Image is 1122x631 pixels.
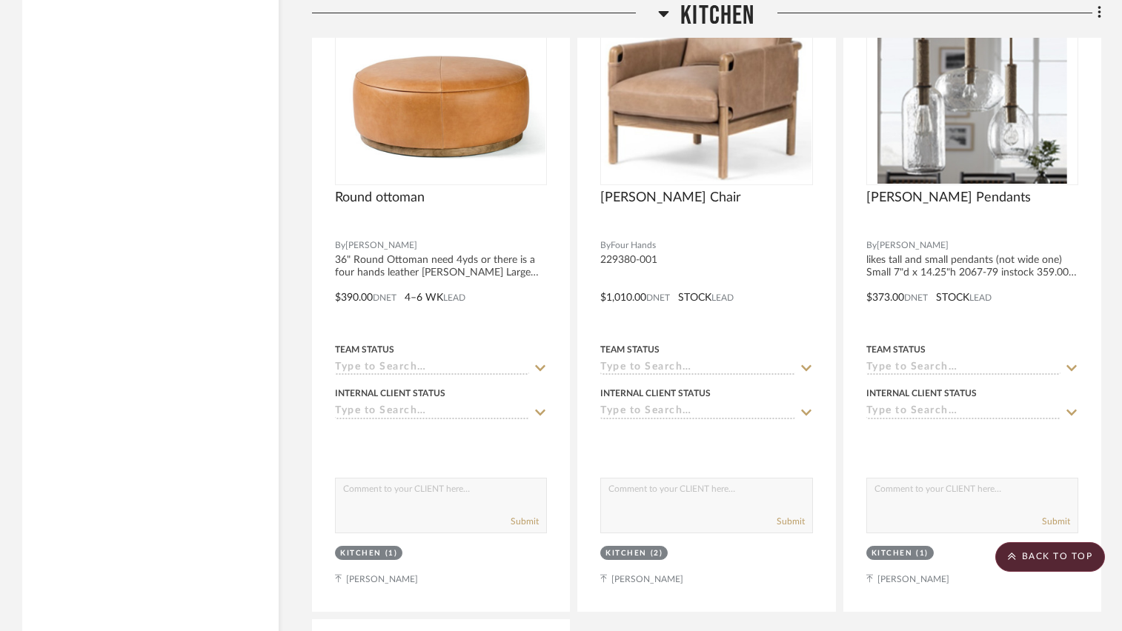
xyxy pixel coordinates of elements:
div: (2) [651,548,663,559]
div: Internal Client Status [600,387,711,400]
input: Type to Search… [866,405,1060,419]
input: Type to Search… [335,405,529,419]
input: Type to Search… [335,361,529,375]
div: Team Status [600,343,660,356]
div: Kitchen [872,548,913,559]
input: Type to Search… [600,361,794,375]
input: Type to Search… [866,361,1060,375]
span: [PERSON_NAME] Pendants [866,190,1031,206]
span: By [866,238,877,253]
img: Round ottoman [336,12,545,171]
button: Submit [511,515,539,528]
div: Internal Client Status [866,387,977,400]
span: By [335,238,345,253]
button: Submit [777,515,805,528]
div: (1) [916,548,929,559]
div: Team Status [866,343,926,356]
span: [PERSON_NAME] [345,238,417,253]
span: Four Hands [611,238,656,253]
div: Team Status [335,343,394,356]
span: Round ottoman [335,190,425,206]
scroll-to-top-button: BACK TO TOP [995,542,1105,572]
span: [PERSON_NAME] Chair [600,190,741,206]
input: Type to Search… [600,405,794,419]
div: Kitchen [340,548,382,559]
div: (1) [385,548,398,559]
span: By [600,238,611,253]
img: Navarro Chair [602,1,811,181]
button: Submit [1042,515,1070,528]
span: [PERSON_NAME] [877,238,949,253]
div: Internal Client Status [335,387,445,400]
div: Kitchen [605,548,647,559]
